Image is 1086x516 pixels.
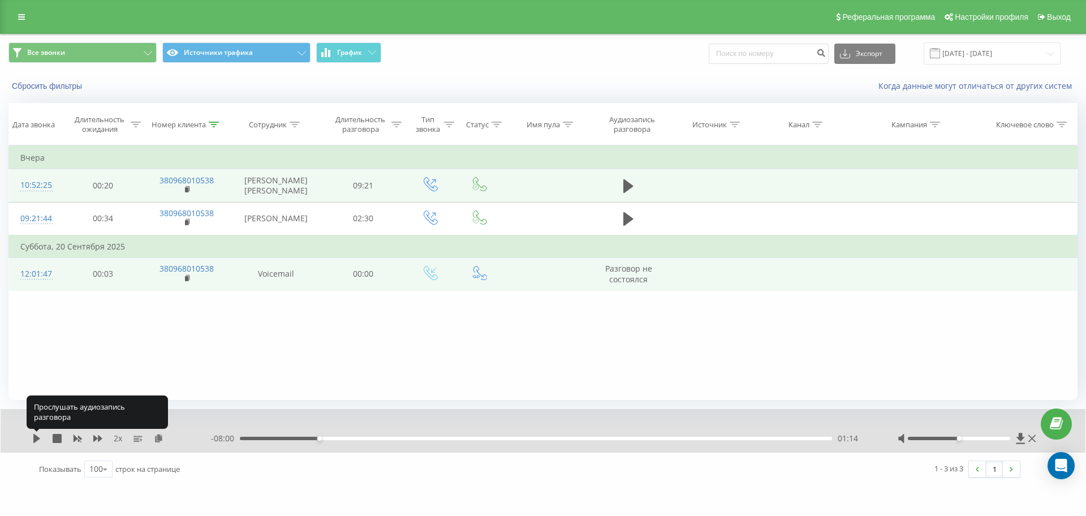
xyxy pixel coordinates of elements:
button: Все звонки [8,42,157,63]
span: Все звонки [27,48,65,57]
td: 09:21 [322,169,404,202]
input: Поиск по номеру [709,44,829,64]
div: Accessibility label [317,436,322,441]
span: Настройки профиля [955,12,1028,21]
td: 02:30 [322,202,404,235]
span: 2 x [114,433,122,444]
div: Номер клиента [152,120,206,130]
div: Источник [692,120,727,130]
div: Accessibility label [956,436,961,441]
div: Канал [788,120,809,130]
div: Тип звонка [415,115,441,134]
div: Длительность разговора [332,115,389,134]
a: 380968010538 [160,263,214,274]
div: Статус [466,120,489,130]
div: Дата звонка [12,120,55,130]
span: 01:14 [838,433,858,444]
td: 00:00 [322,257,404,290]
td: [PERSON_NAME] [PERSON_NAME] [230,169,322,202]
div: Open Intercom Messenger [1048,452,1075,479]
div: Длительность ожидания [72,115,128,134]
a: 380968010538 [160,208,214,218]
div: 1 - 3 из 3 [934,463,963,474]
div: Кампания [891,120,927,130]
div: Ключевое слово [996,120,1054,130]
span: Показывать [39,464,81,474]
td: Voicemail [230,257,322,290]
div: Сотрудник [249,120,287,130]
span: - 08:00 [211,433,240,444]
span: График [337,49,362,57]
div: 12:01:47 [20,263,50,285]
a: 1 [986,461,1003,477]
button: Источники трафика [162,42,311,63]
div: Прослушать аудиозапись разговора [27,395,168,429]
span: Реферальная программа [842,12,935,21]
button: График [316,42,381,63]
a: 380968010538 [160,175,214,186]
td: 00:34 [62,202,144,235]
td: 00:03 [62,257,144,290]
td: 00:20 [62,169,144,202]
div: Имя пула [527,120,560,130]
span: Выход [1047,12,1071,21]
div: 100 [89,463,103,475]
span: строк на странице [115,464,180,474]
td: Суббота, 20 Сентября 2025 [9,235,1078,258]
span: Разговор не состоялся [605,263,652,284]
div: 09:21:44 [20,208,50,230]
td: Вчера [9,147,1078,169]
div: 10:52:25 [20,174,50,196]
button: Экспорт [834,44,895,64]
div: Аудиозапись разговора [599,115,665,134]
a: Когда данные могут отличаться от других систем [878,80,1078,91]
button: Сбросить фильтры [8,81,88,91]
td: [PERSON_NAME] [230,202,322,235]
